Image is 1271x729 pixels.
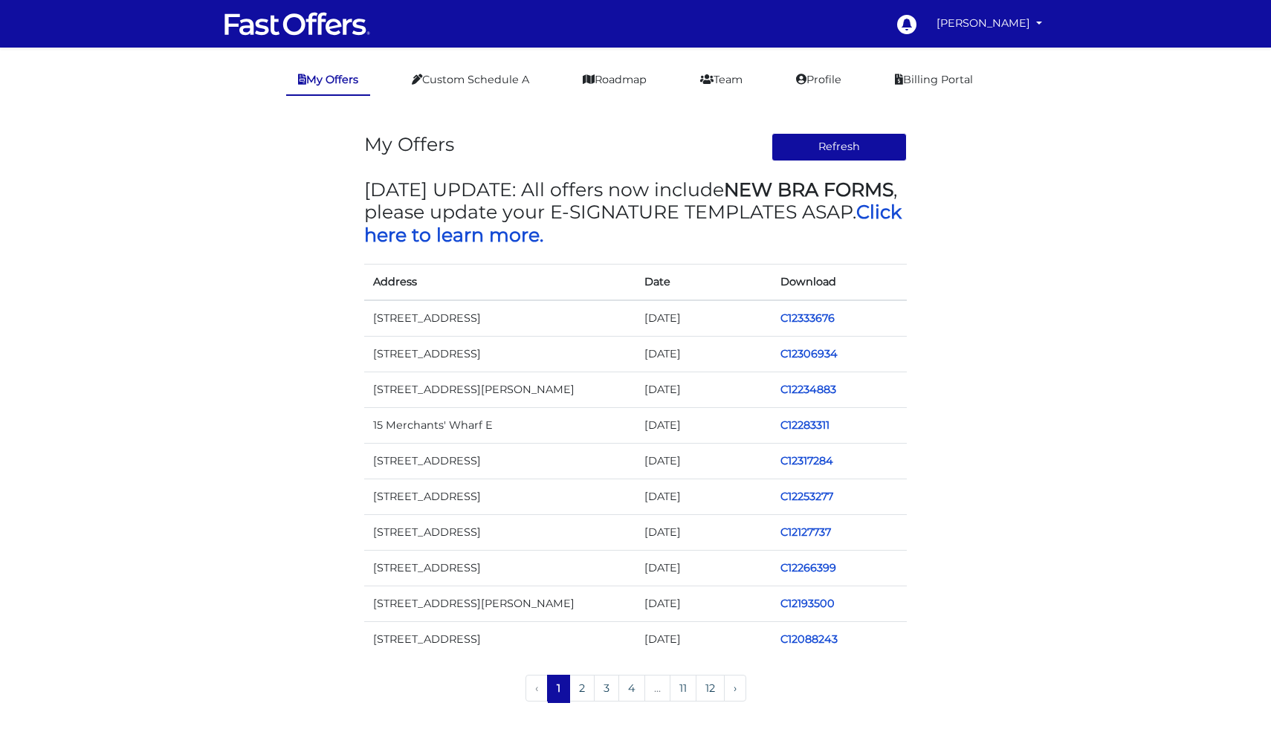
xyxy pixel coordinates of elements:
a: C12234883 [780,383,836,396]
a: 11 [670,675,696,702]
td: [STREET_ADDRESS] [364,479,635,515]
td: [STREET_ADDRESS][PERSON_NAME] [364,372,635,407]
td: [STREET_ADDRESS] [364,515,635,551]
td: [DATE] [635,515,772,551]
li: « Previous [525,675,548,703]
th: Download [772,264,908,300]
a: My Offers [286,65,370,96]
a: 3 [594,675,619,702]
td: [DATE] [635,443,772,479]
strong: NEW BRA FORMS [724,178,893,201]
a: C12266399 [780,561,836,574]
th: Address [364,264,635,300]
span: 1 [547,675,570,702]
h3: [DATE] UPDATE: All offers now include , please update your E-SIGNATURE TEMPLATES ASAP. [364,178,907,246]
a: Billing Portal [883,65,985,94]
a: 2 [569,675,595,702]
a: Profile [784,65,853,94]
a: [PERSON_NAME] [931,9,1048,38]
td: [STREET_ADDRESS] [364,551,635,586]
td: [STREET_ADDRESS] [364,443,635,479]
button: Refresh [772,133,908,161]
td: [STREET_ADDRESS] [364,622,635,658]
h3: My Offers [364,133,454,155]
td: [DATE] [635,479,772,515]
td: 15 Merchants' Wharf E [364,407,635,443]
td: [STREET_ADDRESS][PERSON_NAME] [364,586,635,622]
a: C12317284 [780,454,833,467]
a: Custom Schedule A [400,65,541,94]
th: Date [635,264,772,300]
td: [DATE] [635,372,772,407]
a: Roadmap [571,65,659,94]
a: C12088243 [780,632,838,646]
a: Next » [724,675,746,702]
td: [DATE] [635,586,772,622]
a: 12 [696,675,725,702]
td: [DATE] [635,300,772,337]
td: [DATE] [635,551,772,586]
a: C12193500 [780,597,835,610]
td: [STREET_ADDRESS] [364,336,635,372]
a: C12127737 [780,525,831,539]
a: Team [688,65,754,94]
a: C12253277 [780,490,833,503]
a: Click here to learn more. [364,201,902,245]
a: 4 [618,675,645,702]
a: C12283311 [780,418,829,432]
a: C12306934 [780,347,838,360]
td: [DATE] [635,336,772,372]
a: C12333676 [780,311,835,325]
td: [STREET_ADDRESS] [364,300,635,337]
td: [DATE] [635,407,772,443]
td: [DATE] [635,622,772,658]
